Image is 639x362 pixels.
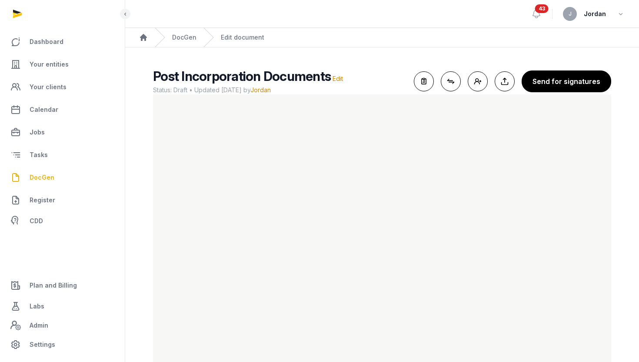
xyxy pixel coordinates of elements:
a: Register [7,190,118,211]
a: Your clients [7,77,118,97]
a: Admin [7,317,118,334]
span: Jordan [584,9,606,19]
span: Labs [30,301,44,312]
span: Register [30,195,55,205]
a: Your entities [7,54,118,75]
a: Settings [7,334,118,355]
span: Calendar [30,104,58,115]
a: DocGen [7,167,118,188]
button: Send for signatures [522,70,611,92]
span: Status: Draft • Updated [DATE] by [153,86,407,94]
span: Edit [333,75,343,82]
span: Your clients [30,82,67,92]
a: Labs [7,296,118,317]
nav: Breadcrumb [125,28,639,47]
span: Jordan [250,86,271,94]
span: Admin [30,320,48,331]
span: J [569,11,572,17]
span: Settings [30,339,55,350]
span: Jobs [30,127,45,137]
span: CDD [30,216,43,226]
a: Calendar [7,99,118,120]
div: Edit document [221,33,264,42]
a: Plan and Billing [7,275,118,296]
span: Tasks [30,150,48,160]
span: Dashboard [30,37,63,47]
span: Plan and Billing [30,280,77,291]
span: Your entities [30,59,69,70]
a: DocGen [172,33,196,42]
a: Jobs [7,122,118,143]
button: J [563,7,577,21]
a: CDD [7,212,118,230]
a: Dashboard [7,31,118,52]
span: Post Incorporation Documents [153,68,331,84]
span: DocGen [30,172,54,183]
a: Tasks [7,144,118,165]
span: 43 [535,4,549,13]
